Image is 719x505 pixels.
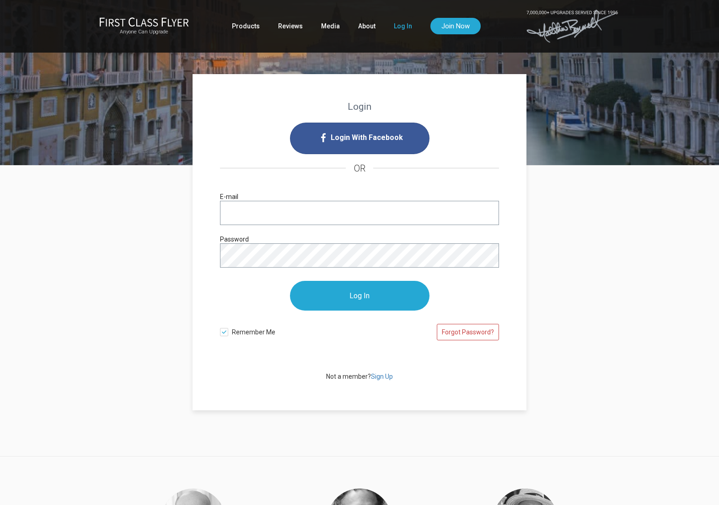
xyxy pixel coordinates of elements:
a: About [358,18,376,34]
small: Anyone Can Upgrade [99,29,189,35]
span: Login With Facebook [331,130,403,145]
i: Login with Facebook [290,123,429,154]
strong: Login [348,101,371,112]
a: Media [321,18,340,34]
a: Reviews [278,18,303,34]
a: Forgot Password? [437,324,499,340]
span: Remember Me [232,323,359,337]
a: Sign Up [371,373,393,380]
label: Password [220,234,249,244]
h4: OR [220,154,499,183]
a: First Class FlyerAnyone Can Upgrade [99,17,189,35]
input: Log In [290,281,429,311]
img: First Class Flyer [99,17,189,27]
a: Join Now [430,18,481,34]
a: Log In [394,18,412,34]
label: E-mail [220,192,238,202]
span: Not a member? [326,373,393,380]
a: Products [232,18,260,34]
